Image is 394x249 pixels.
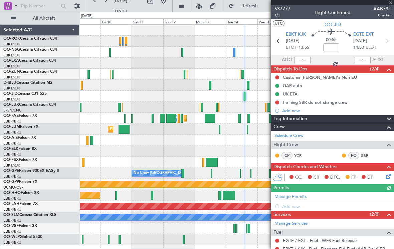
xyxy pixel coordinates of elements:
button: UTC [273,20,284,26]
span: OO-FAE [3,114,19,118]
span: OO-WLP [3,235,20,239]
div: FO [348,152,359,159]
div: No Crew [GEOGRAPHIC_DATA] ([GEOGRAPHIC_DATA] National) [134,168,245,178]
span: D-IBLU [3,81,16,85]
a: OO-FAEFalcon 7X [3,114,37,118]
div: [DATE] [81,13,92,19]
a: EGTE / EXT - Fuel - WFS Fuel Release [283,238,357,243]
span: CR [314,174,319,181]
span: (2/4) [370,65,380,72]
a: EBKT/KJK [3,53,20,58]
input: Trip Number [20,1,59,11]
a: EBBR/BRU [3,240,21,245]
span: DFC, [330,174,340,181]
a: SBR [361,153,376,159]
a: OO-NSGCessna Citation CJ4 [3,48,57,52]
a: OO-HHOFalcon 8X [3,191,39,195]
div: Flight Confirmed [315,9,351,16]
a: LFSN/ENC [3,108,22,113]
div: Sun 12 [163,18,195,24]
span: OO-JID [325,21,341,28]
span: ATOT [282,57,293,63]
span: Services [273,211,291,219]
span: OO-GPP [3,180,19,184]
span: CC, [295,174,303,181]
a: EBBR/BRU [3,130,21,135]
span: OO-LAH [3,202,19,206]
a: YCR [294,153,309,159]
button: All Aircraft [7,13,72,24]
div: training SBR do not change crew [283,99,348,105]
div: GAR auto [283,83,302,88]
span: OO-HHO [3,191,21,195]
a: OO-ZUNCessna Citation CJ4 [3,70,57,74]
span: Charter [373,12,391,18]
a: OO-JIDCessna CJ1 525 [3,92,47,96]
a: OO-ROKCessna Citation CJ4 [3,37,57,41]
a: EBBR/BRU [3,229,21,234]
span: Crew [273,123,285,131]
div: Add new [282,108,391,113]
a: EBBR/BRU [3,152,21,157]
a: OO-SLMCessna Citation XLS [3,213,56,217]
a: OO-AIEFalcon 7X [3,136,36,140]
a: EBKT/KJK [3,42,20,47]
span: 00:55 [326,37,337,43]
span: Fuel [273,229,282,236]
a: OO-GPPFalcon 7X [3,180,37,184]
span: All Aircraft [17,16,70,21]
div: Fri 10 [101,18,132,24]
span: 537777 [274,5,290,12]
a: EBBR/BRU [3,218,21,223]
span: FP [351,174,356,181]
span: Dispatch To-Dos [273,65,307,73]
div: Mon 13 [195,18,226,24]
a: OO-VSFFalcon 8X [3,224,37,228]
span: OO-LUM [3,125,20,129]
a: OO-LUXCessna Citation CJ4 [3,103,56,107]
a: EBBR/BRU [3,141,21,146]
span: OO-LUX [3,103,19,107]
span: Refresh [235,4,263,8]
div: Wed 15 [257,18,289,24]
a: EBBR/BRU [3,119,21,124]
a: EBBR/BRU [3,174,21,179]
a: EBKT/KJK [3,75,20,80]
div: Sat 11 [132,18,163,24]
span: OO-ELK [3,147,18,151]
span: OO-ZUN [3,70,20,74]
span: OO-AIE [3,136,18,140]
span: Dispatch Checks and Weather [273,163,337,171]
span: OO-FSX [3,158,19,162]
span: Flight Crew [273,141,298,149]
span: EBKT KJK [286,31,306,38]
span: ALDT [372,57,383,63]
span: 14:50 [353,44,364,51]
a: OO-LAHFalcon 7X [3,202,38,206]
a: EBKT/KJK [3,64,20,69]
span: OO-VSF [3,224,19,228]
a: EBKT/KJK [3,97,20,102]
a: D-IBLUCessna Citation M2 [3,81,52,85]
a: Schedule Crew [274,133,304,139]
span: 1/2 [274,12,290,18]
a: UUMO/OSF [3,185,23,190]
div: Customs [PERSON_NAME]'s Non EU [283,74,357,80]
span: ELDT [366,44,376,51]
a: OO-GPEFalcon 900EX EASy II [3,169,59,173]
span: DP [367,174,373,181]
button: Refresh [225,1,265,11]
span: OO-JID [3,92,17,96]
a: OO-WLPGlobal 5500 [3,235,42,239]
div: Planned Maint [GEOGRAPHIC_DATA] ([GEOGRAPHIC_DATA] National) [110,124,231,134]
a: EBBR/BRU [3,196,21,201]
span: OO-ROK [3,37,20,41]
a: Manage Services [274,220,308,227]
a: EBBR/BRU [3,207,21,212]
span: OO-SLM [3,213,19,217]
span: 13:55 [299,44,309,51]
div: Planned Maint Melsbroek Air Base [186,113,244,123]
span: [DATE] [353,38,367,44]
div: Tue 14 [226,18,257,24]
span: ETOT [286,44,297,51]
